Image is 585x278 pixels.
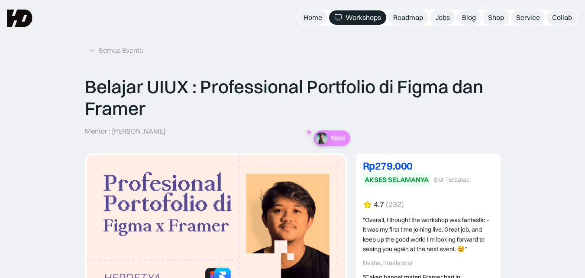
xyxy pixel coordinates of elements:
[298,10,327,25] a: Home
[374,200,384,209] div: 4.7
[85,76,501,120] p: Belajar UIUX : Professional Portfolio di Figma dan Framer
[430,10,455,25] a: Jobs
[346,13,381,22] div: Workshops
[363,160,494,171] div: Rp279.000
[434,176,469,183] div: Slot Terbatas
[435,13,450,22] div: Jobs
[462,13,476,22] div: Blog
[483,10,509,25] a: Shop
[329,10,386,25] a: Workshops
[511,10,545,25] a: Service
[386,200,404,209] div: (232)
[457,10,481,25] a: Blog
[363,215,494,254] div: "Overall, I thought the workshop was fantastic - it was my first time joining live. Great job, an...
[304,13,322,22] div: Home
[552,13,572,22] div: Collab
[547,10,577,25] a: Collab
[85,127,165,136] p: Mentor : [PERSON_NAME]
[99,46,143,55] div: Semua Events
[516,13,540,22] div: Service
[331,134,345,142] p: Novi
[388,10,428,25] a: Roadmap
[85,43,146,58] a: Semua Events
[365,175,429,184] div: AKSES SELAMANYA
[488,13,504,22] div: Shop
[363,259,494,267] div: Nesha, Freelancer
[393,13,423,22] div: Roadmap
